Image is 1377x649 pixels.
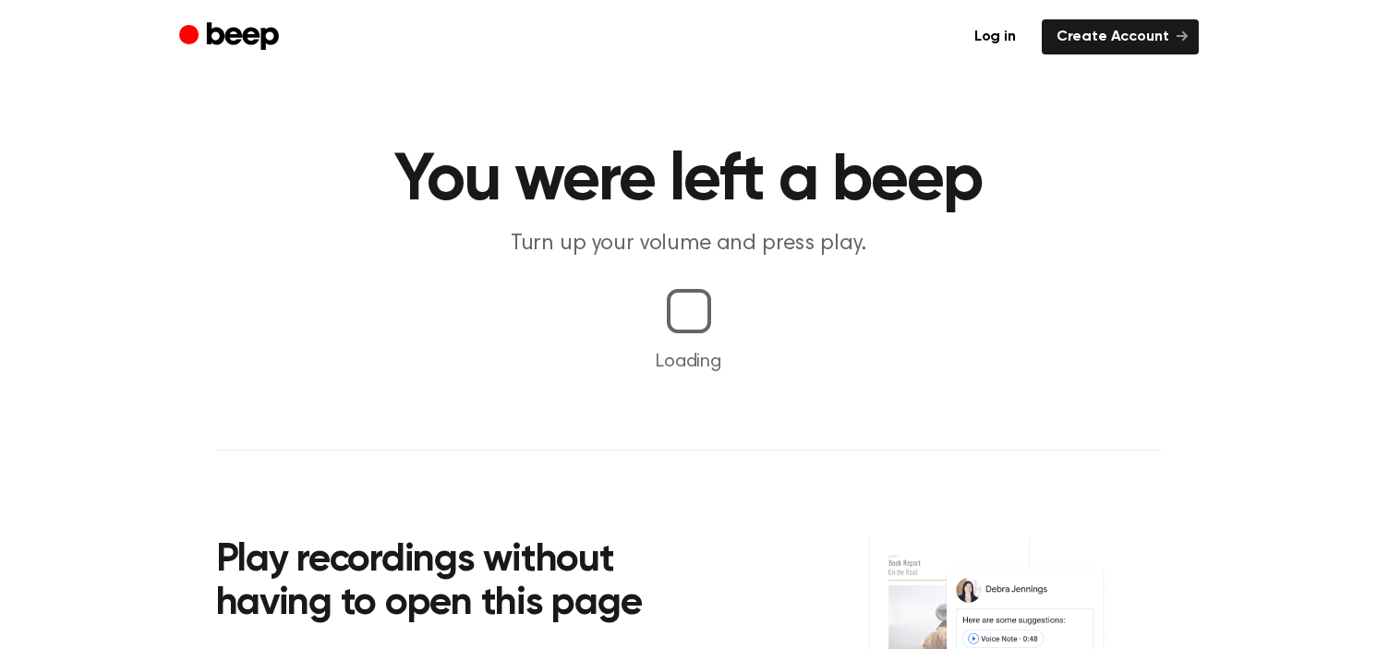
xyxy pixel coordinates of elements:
p: Loading [22,348,1355,376]
a: Beep [179,19,284,55]
h1: You were left a beep [216,148,1162,214]
a: Log in [960,19,1031,54]
h2: Play recordings without having to open this page [216,539,714,627]
p: Turn up your volume and press play. [334,229,1044,259]
a: Create Account [1042,19,1199,54]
